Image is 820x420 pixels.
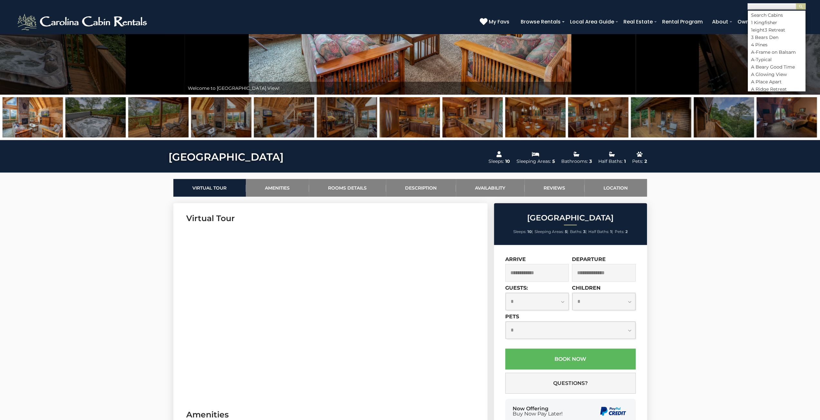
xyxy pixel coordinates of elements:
[748,20,805,25] li: 1 Kingfisher
[748,12,805,18] li: Search Cabins
[584,179,647,197] a: Location
[309,179,386,197] a: Rooms Details
[583,229,585,234] strong: 3
[505,97,565,137] img: 163267517
[535,229,564,234] span: Sleeping Areas:
[748,27,805,33] li: 1eight3 Retreat
[588,228,613,236] li: |
[173,179,246,197] a: Virtual Tour
[442,97,503,137] img: 163267516
[748,42,805,48] li: 4 Pines
[535,228,568,236] li: |
[567,16,617,27] a: Local Area Guide
[380,97,440,137] img: 163267515
[748,71,805,77] li: A Glowing View
[748,34,805,40] li: 3 Bears Den
[709,16,731,27] a: About
[748,49,805,55] li: A-Frame on Balsam
[588,229,609,234] span: Half Baths:
[517,16,564,27] a: Browse Rentals
[513,411,563,416] span: Buy Now Pay Later!
[570,228,587,236] li: |
[496,214,645,222] h2: [GEOGRAPHIC_DATA]
[525,179,584,197] a: Reviews
[748,57,805,62] li: A-Typical
[480,18,511,26] a: My Favs
[505,256,526,262] label: Arrive
[568,97,628,137] img: 163267519
[565,229,567,234] strong: 5
[615,229,624,234] span: Pets:
[505,285,528,291] label: Guests:
[570,229,582,234] span: Baths:
[186,213,475,224] h3: Virtual Tour
[505,313,519,320] label: Pets
[513,406,563,416] div: Now Offering
[489,18,509,26] span: My Favs
[610,229,612,234] strong: 1
[659,16,706,27] a: Rental Program
[748,64,805,70] li: A Beary Good Time
[3,97,63,137] img: 163267507
[513,229,526,234] span: Sleeps:
[694,97,754,137] img: 163267521
[456,179,525,197] a: Availability
[246,179,309,197] a: Amenities
[386,179,456,197] a: Description
[620,16,656,27] a: Real Estate
[748,86,805,92] li: A Ridge Retreat
[128,97,188,137] img: 163267541
[185,82,636,95] div: Welcome to [GEOGRAPHIC_DATA] View!
[572,285,601,291] label: Children
[16,12,150,32] img: White-1-2.png
[748,79,805,85] li: A Place Apart
[572,256,606,262] label: Departure
[191,97,251,137] img: 163267542
[505,349,636,369] button: Book Now
[734,16,773,27] a: Owner Login
[527,229,532,234] strong: 10
[65,97,126,137] img: 163267512
[317,97,377,137] img: 163267514
[625,229,628,234] strong: 2
[254,97,314,137] img: 163267513
[631,97,691,137] img: 163267520
[757,97,817,137] img: 167168025
[505,373,636,394] button: Questions?
[513,228,533,236] li: |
